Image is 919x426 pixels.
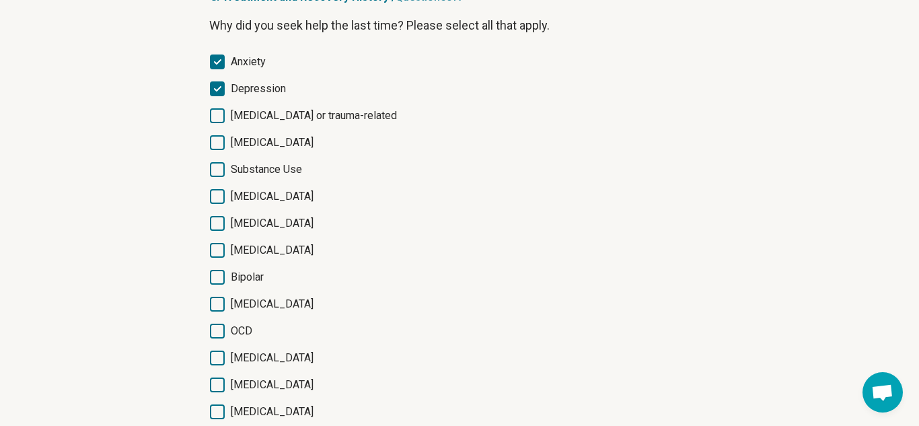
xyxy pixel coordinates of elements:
[231,108,397,124] span: [MEDICAL_DATA] or trauma-related
[231,242,314,258] span: [MEDICAL_DATA]
[231,323,252,339] span: OCD
[862,372,903,413] div: Open chat
[231,404,314,420] span: [MEDICAL_DATA]
[231,135,314,151] span: [MEDICAL_DATA]
[231,377,314,393] span: [MEDICAL_DATA]
[231,269,264,285] span: Bipolar
[209,16,710,35] p: Why did you seek help the last time? Please select all that apply.
[231,81,286,97] span: Depression
[231,162,302,178] span: Substance Use
[231,215,314,232] span: [MEDICAL_DATA]
[231,296,314,312] span: [MEDICAL_DATA]
[231,188,314,205] span: [MEDICAL_DATA]
[231,54,266,70] span: Anxiety
[231,350,314,366] span: [MEDICAL_DATA]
